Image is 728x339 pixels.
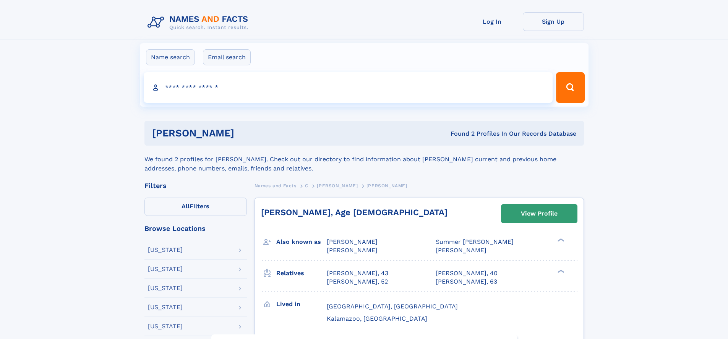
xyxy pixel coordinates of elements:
[501,204,577,223] a: View Profile
[276,235,327,248] h3: Also known as
[327,238,378,245] span: [PERSON_NAME]
[556,238,565,243] div: ❯
[144,72,553,103] input: search input
[255,181,297,190] a: Names and Facts
[327,303,458,310] span: [GEOGRAPHIC_DATA], [GEOGRAPHIC_DATA]
[436,269,498,277] a: [PERSON_NAME], 40
[182,203,190,210] span: All
[261,208,448,217] a: [PERSON_NAME], Age [DEMOGRAPHIC_DATA]
[276,267,327,280] h3: Relatives
[144,225,247,232] div: Browse Locations
[521,205,558,222] div: View Profile
[148,323,183,329] div: [US_STATE]
[317,181,358,190] a: [PERSON_NAME]
[144,12,255,33] img: Logo Names and Facts
[276,298,327,311] h3: Lived in
[462,12,523,31] a: Log In
[327,315,427,322] span: Kalamazoo, [GEOGRAPHIC_DATA]
[436,277,497,286] a: [PERSON_NAME], 63
[305,183,308,188] span: C
[148,304,183,310] div: [US_STATE]
[305,181,308,190] a: C
[556,269,565,274] div: ❯
[148,285,183,291] div: [US_STATE]
[327,247,378,254] span: [PERSON_NAME]
[148,266,183,272] div: [US_STATE]
[342,130,576,138] div: Found 2 Profiles In Our Records Database
[327,269,388,277] a: [PERSON_NAME], 43
[148,247,183,253] div: [US_STATE]
[144,198,247,216] label: Filters
[327,277,388,286] a: [PERSON_NAME], 52
[366,183,407,188] span: [PERSON_NAME]
[523,12,584,31] a: Sign Up
[203,49,251,65] label: Email search
[146,49,195,65] label: Name search
[317,183,358,188] span: [PERSON_NAME]
[152,128,342,138] h1: [PERSON_NAME]
[144,182,247,189] div: Filters
[436,238,514,245] span: Summer [PERSON_NAME]
[144,146,584,173] div: We found 2 profiles for [PERSON_NAME]. Check out our directory to find information about [PERSON_...
[436,247,486,254] span: [PERSON_NAME]
[556,72,584,103] button: Search Button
